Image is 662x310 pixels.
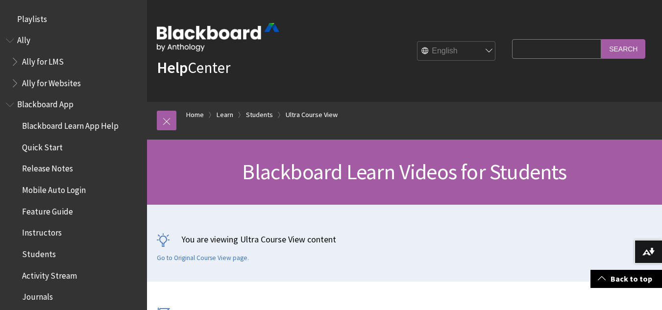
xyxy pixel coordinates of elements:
img: Blackboard by Anthology [157,23,279,51]
nav: Book outline for Playlists [6,11,141,27]
a: Back to top [590,270,662,288]
p: You are viewing Ultra Course View content [157,233,652,245]
a: Ultra Course View [286,109,338,121]
span: Mobile Auto Login [22,182,86,195]
span: Journals [22,289,53,302]
span: Ally for Websites [22,75,81,88]
span: Ally [17,32,30,46]
span: Playlists [17,11,47,24]
span: Release Notes [22,161,73,174]
span: Ally for LMS [22,53,64,67]
span: Blackboard App [17,96,74,110]
a: Learn [217,109,233,121]
input: Search [601,39,645,58]
nav: Book outline for Anthology Ally Help [6,32,141,92]
span: Blackboard Learn App Help [22,118,119,131]
strong: Help [157,58,188,77]
a: Home [186,109,204,121]
a: Students [246,109,273,121]
span: Quick Start [22,139,63,152]
span: Activity Stream [22,267,77,281]
span: Instructors [22,225,62,238]
select: Site Language Selector [417,42,496,61]
a: Go to Original Course View page. [157,254,249,262]
span: Students [22,246,56,259]
a: HelpCenter [157,58,230,77]
span: Blackboard Learn Videos for Students [242,158,566,185]
span: Feature Guide [22,203,73,216]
